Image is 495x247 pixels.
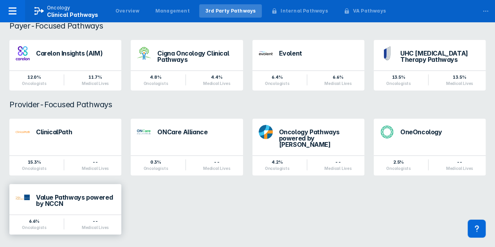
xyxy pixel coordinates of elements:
img: new-century-health.png [259,46,273,60]
div: Evolent [279,50,358,56]
a: ONCare Alliance0.3%Oncologists--Medical Lives [131,119,243,175]
a: 3rd Party Pathways [199,4,262,18]
div: 4.4% [203,74,230,80]
div: Medical Lives [446,81,473,86]
a: Oncology Pathways powered by [PERSON_NAME]4.2%Oncologists--Medical Lives [252,119,364,175]
div: -- [82,218,109,224]
img: value-pathways-nccn.png [16,195,30,200]
a: OneOncology2.5%Oncologists--Medical Lives [374,119,486,175]
div: 13.5% [446,74,473,80]
div: 6.6% [324,74,351,80]
div: Oncologists [386,166,411,171]
div: Medical Lives [82,225,109,230]
div: -- [82,159,109,165]
a: UHC [MEDICAL_DATA] Therapy Pathways13.5%Oncologists13.5%Medical Lives [374,40,486,90]
img: oncare-alliance.png [137,125,151,139]
a: Evolent6.4%Oncologists6.6%Medical Lives [252,40,364,90]
div: ONCare Alliance [157,129,236,135]
div: Oncologists [143,81,168,86]
div: Management [155,7,190,14]
div: Internal Pathways [281,7,328,14]
div: Medical Lives [203,81,230,86]
div: 13.5% [386,74,411,80]
div: Medical Lives [203,166,230,171]
div: -- [446,159,473,165]
a: Cigna Oncology Clinical Pathways4.8%Oncologists4.4%Medical Lives [131,40,243,90]
div: 4.2% [265,159,290,165]
div: ... [478,1,493,18]
div: Value Pathways powered by NCCN [36,194,115,207]
div: 6.4% [265,74,290,80]
div: Oncologists [386,81,411,86]
img: dfci-pathways.png [259,125,273,139]
div: 15.3% [22,159,47,165]
div: Oncologists [143,166,168,171]
div: Oncologists [22,225,47,230]
div: Oncologists [22,81,47,86]
div: Medical Lives [82,166,109,171]
div: 2.5% [386,159,411,165]
div: -- [203,159,230,165]
div: 6.6% [22,218,47,224]
a: Carelon Insights (AIM)12.0%Oncologists11.7%Medical Lives [9,40,121,90]
div: Medical Lives [324,166,351,171]
img: carelon-insights.png [16,46,30,60]
span: Clinical Pathways [47,11,98,18]
a: ClinicalPath15.3%Oncologists--Medical Lives [9,119,121,175]
div: Oncologists [22,166,47,171]
div: Oncology Pathways powered by [PERSON_NAME] [279,129,358,148]
a: Overview [109,4,146,18]
a: Management [149,4,196,18]
div: ClinicalPath [36,129,115,135]
div: Cigna Oncology Clinical Pathways [157,50,236,63]
div: Overview [115,7,140,14]
img: via-oncology.png [16,125,30,139]
div: Medical Lives [82,81,109,86]
div: 11.7% [82,74,109,80]
div: Oncologists [265,166,290,171]
div: 3rd Party Pathways [205,7,256,14]
div: VA Pathways [353,7,386,14]
div: 12.0% [22,74,47,80]
p: Oncology [47,4,70,11]
div: -- [324,159,351,165]
div: 0.3% [143,159,168,165]
div: 4.8% [143,74,168,80]
div: Contact Support [468,220,486,238]
div: Oncologists [265,81,290,86]
img: cigna-oncology-clinical-pathways.png [137,46,151,60]
a: Value Pathways powered by NCCN6.6%Oncologists--Medical Lives [9,185,121,235]
div: Medical Lives [446,166,473,171]
div: Medical Lives [324,81,351,86]
div: UHC [MEDICAL_DATA] Therapy Pathways [400,50,479,63]
img: oneoncology.png [380,125,394,139]
div: Carelon Insights (AIM) [36,50,115,56]
img: uhc-pathways.png [380,46,394,60]
div: OneOncology [400,129,479,135]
